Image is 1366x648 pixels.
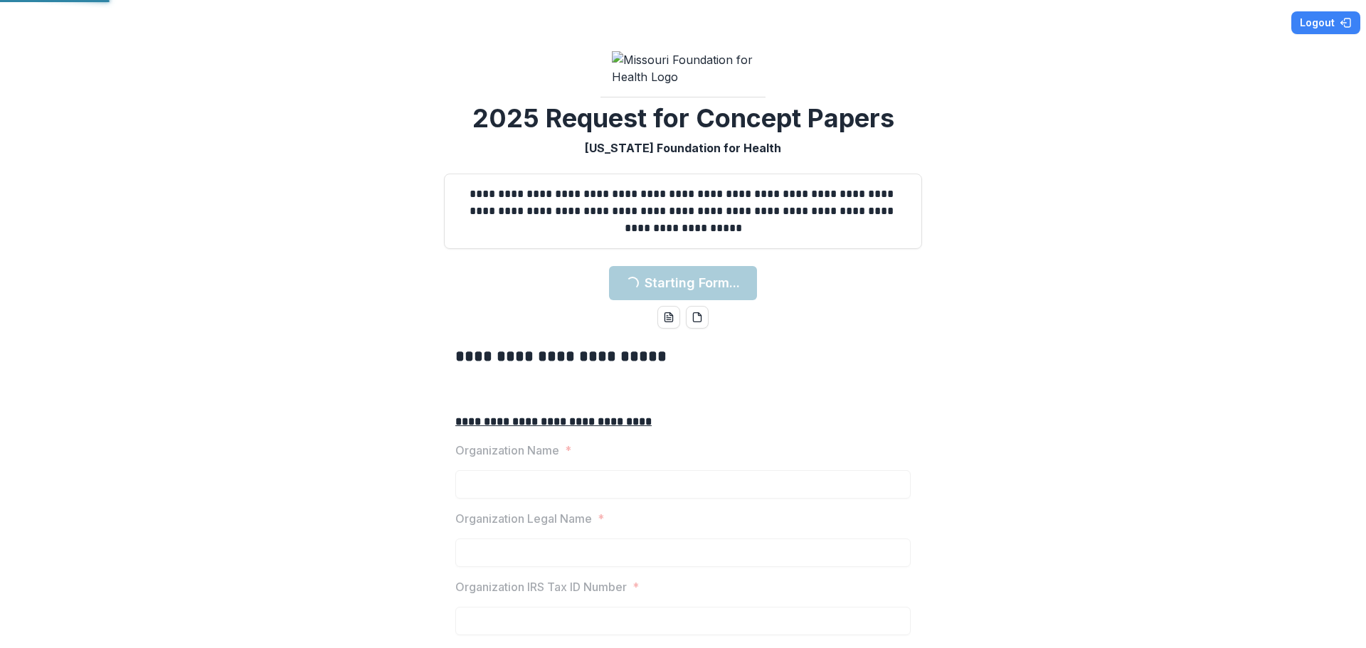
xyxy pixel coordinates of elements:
h2: 2025 Request for Concept Papers [472,103,894,134]
p: Organization Name [455,442,559,459]
p: Organization IRS Tax ID Number [455,578,627,595]
p: [US_STATE] Foundation for Health [585,139,781,156]
p: Organization Legal Name [455,510,592,527]
button: pdf-download [686,306,709,329]
button: word-download [657,306,680,329]
button: Starting Form... [609,266,757,300]
button: Logout [1291,11,1360,34]
img: Missouri Foundation for Health Logo [612,51,754,85]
